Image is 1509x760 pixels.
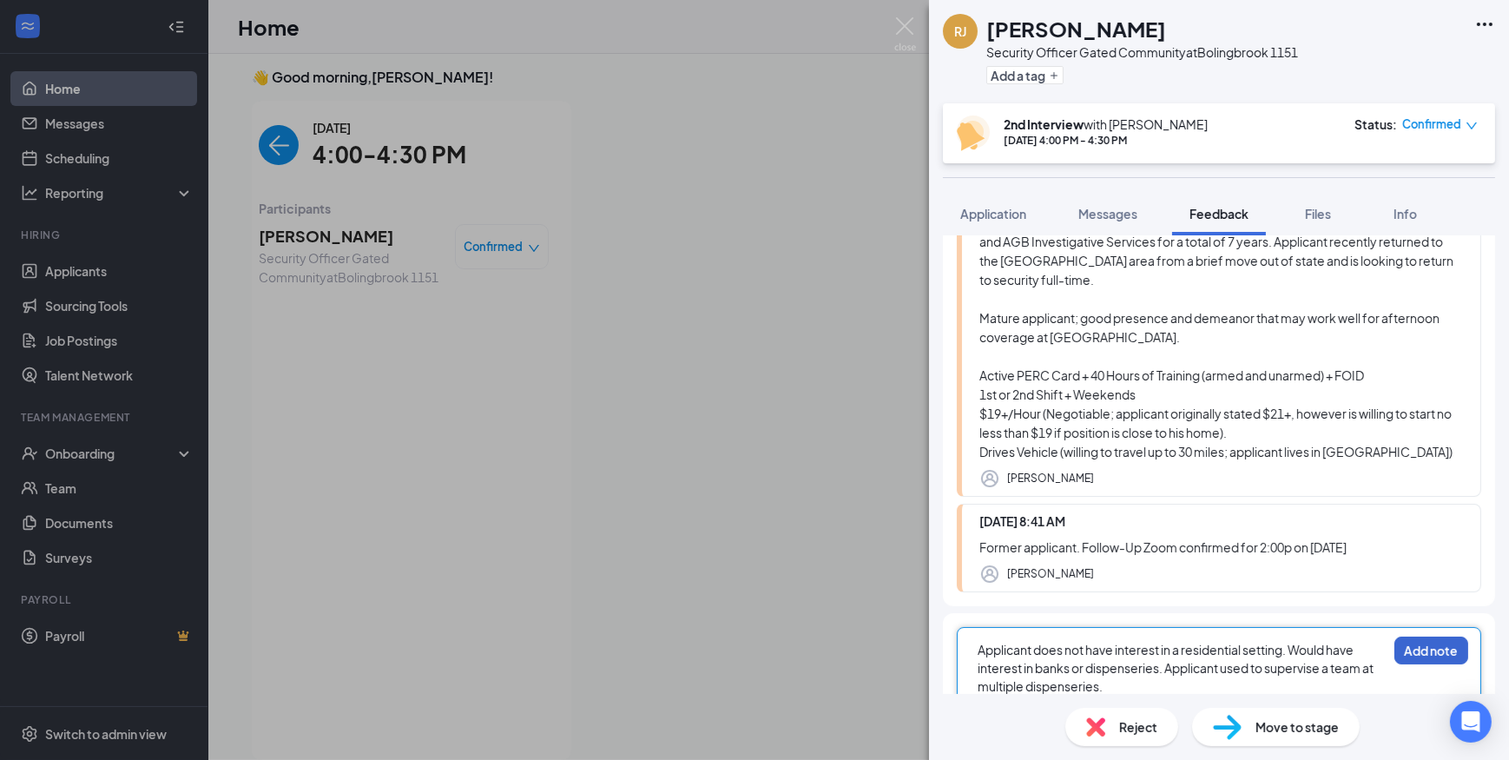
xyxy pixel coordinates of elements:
span: Files [1305,206,1331,221]
div: with [PERSON_NAME] [1004,116,1208,133]
span: down [1466,120,1478,132]
span: Reject [1119,717,1157,737]
span: Confirmed [1402,116,1461,133]
div: [PERSON_NAME] [1007,565,1094,583]
button: Add note [1394,637,1468,664]
div: 7 Years Experience + 3 Years Supervisory Experience Applicant has previously served as Senior Sec... [979,155,1463,461]
span: Move to stage [1255,717,1339,737]
button: PlusAdd a tag [986,66,1064,84]
b: 2nd Interview [1004,116,1084,132]
div: Security Officer Gated Community at Bolingbrook 1151 [986,43,1298,61]
span: Applicant does not have interest in a residential setting. Would have interest in banks or dispen... [978,642,1375,694]
svg: Profile [979,564,1000,585]
span: Feedback [1189,206,1249,221]
div: [DATE] 4:00 PM - 4:30 PM [1004,133,1208,148]
div: Status : [1354,116,1397,133]
span: Messages [1078,206,1137,221]
span: Application [960,206,1026,221]
svg: Profile [979,468,1000,489]
span: Info [1394,206,1417,221]
h1: [PERSON_NAME] [986,14,1166,43]
svg: Plus [1049,70,1059,81]
svg: Ellipses [1474,14,1495,35]
div: Former applicant. Follow-Up Zoom confirmed for 2:00p on [DATE] [979,538,1463,557]
div: [PERSON_NAME] [1007,470,1094,487]
span: [DATE] 8:41 AM [979,513,1065,529]
div: RJ [954,23,966,40]
div: Open Intercom Messenger [1450,701,1492,743]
